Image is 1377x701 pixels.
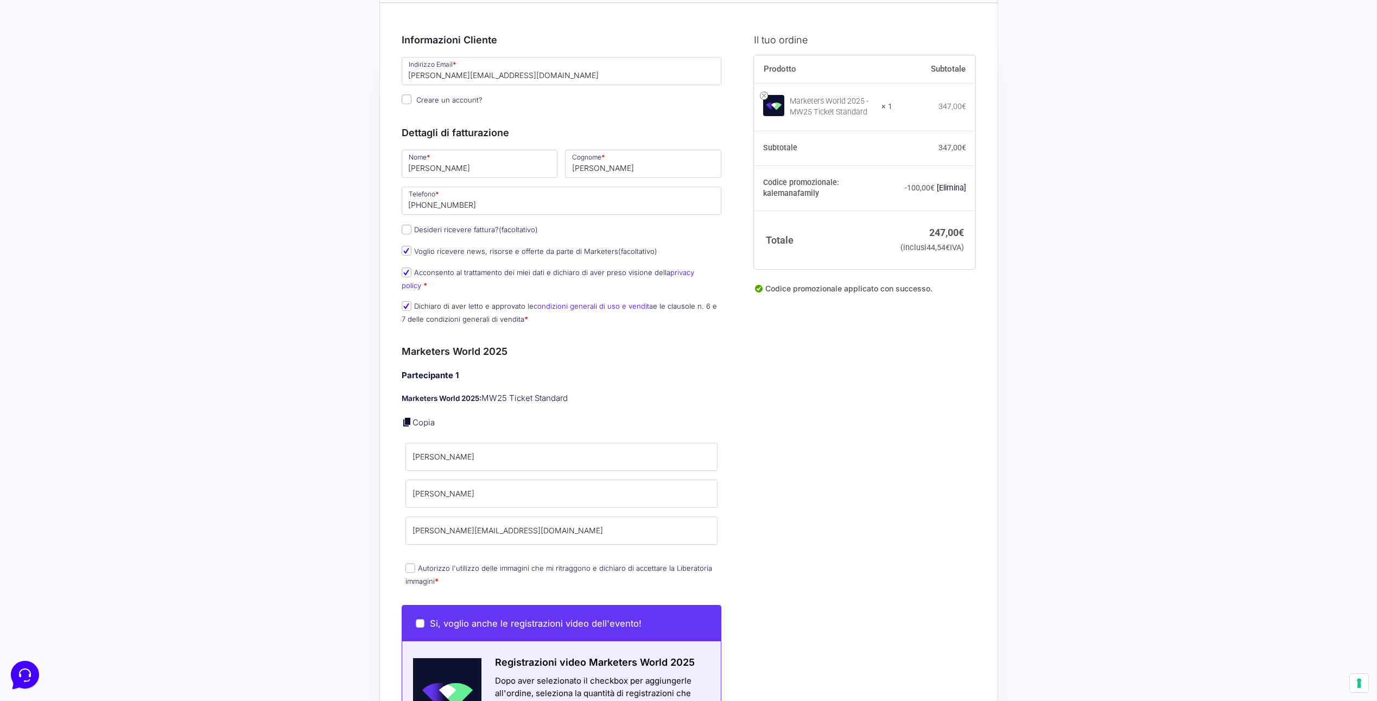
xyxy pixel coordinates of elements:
[937,183,966,192] a: Rimuovi il codice promozionale kalemanafamily
[900,243,964,252] small: (inclusi IVA)
[962,143,966,152] span: €
[402,344,722,359] h3: Marketers World 2025
[930,183,935,192] span: €
[927,243,950,252] span: 44,54
[790,96,874,118] div: Marketers World 2025 - MW25 Ticket Standard
[962,102,966,111] span: €
[405,564,712,585] label: Autorizzo l'utilizzo delle immagini che mi ritraggono e dichiaro di accettare la Liberatoria imma...
[402,392,722,405] p: MW25 Ticket Standard
[402,302,717,323] label: Dichiaro di aver letto e approvato le e le clausole n. 6 e 7 delle condizioni generali di vendita
[402,150,558,178] input: Nome *
[35,61,56,82] img: dark
[618,247,657,256] span: (facoltativo)
[881,101,892,112] strong: × 1
[416,619,424,628] input: Si, voglio anche le registrazioni video dell'evento!
[929,227,964,238] bdi: 247,00
[754,131,892,166] th: Subtotale
[1350,674,1368,692] button: Le tue preferenze relative al consenso per le tecnologie di tracciamento
[430,618,642,629] span: Si, voglio anche le registrazioni video dell'evento!
[938,143,966,152] bdi: 347,00
[402,267,411,277] input: Acconsento al trattamento dei miei dati e dichiaro di aver preso visione dellaprivacy policy
[907,183,935,192] span: 100,00
[534,302,653,310] a: condizioni generali di uso e vendita
[938,102,966,111] bdi: 347,00
[754,33,975,47] h3: Il tuo ordine
[75,348,142,373] button: Messaggi
[892,165,976,211] td: -
[754,211,892,269] th: Totale
[402,369,722,382] h4: Partecipante 1
[402,94,411,104] input: Creare un account?
[565,150,721,178] input: Cognome *
[402,268,694,289] a: privacy policy
[754,55,892,84] th: Prodotto
[416,95,483,104] span: Creare un account?
[24,158,177,169] input: Cerca un articolo...
[9,348,75,373] button: Home
[116,135,200,143] a: Apri Centro Assistenza
[405,563,415,573] input: Autorizzo l'utilizzo delle immagini che mi ritraggono e dichiaro di accettare la Liberatoria imma...
[402,246,411,256] input: Voglio ricevere news, risorse e offerte da parte di Marketers(facoltativo)
[167,364,183,373] p: Aiuto
[17,61,39,82] img: dark
[17,91,200,113] button: Inizia una conversazione
[754,165,892,211] th: Codice promozionale: kalemanafamily
[495,657,695,668] span: Registrazioni video Marketers World 2025
[9,659,41,691] iframe: Customerly Messenger Launcher
[892,55,976,84] th: Subtotale
[17,43,92,52] span: Le tue conversazioni
[402,125,722,140] h3: Dettagli di fatturazione
[754,283,975,303] div: Codice promozionale applicato con successo.
[402,247,657,256] label: Voglio ricevere news, risorse e offerte da parte di Marketers
[402,301,411,311] input: Dichiaro di aver letto e approvato lecondizioni generali di uso e venditae le clausole n. 6 e 7 d...
[402,225,411,234] input: Desideri ricevere fattura?(facoltativo)
[9,9,182,26] h2: Ciao da Marketers 👋
[402,187,722,215] input: Telefono *
[94,364,123,373] p: Messaggi
[33,364,51,373] p: Home
[413,417,435,428] a: Copia
[402,225,538,234] label: Desideri ricevere fattura?
[17,135,85,143] span: Trova una risposta
[52,61,74,82] img: dark
[402,33,722,47] h3: Informazioni Cliente
[402,394,481,403] strong: Marketers World 2025:
[402,417,413,428] a: Copia i dettagli dell'acquirente
[402,268,694,289] label: Acconsento al trattamento dei miei dati e dichiaro di aver preso visione della
[499,225,538,234] span: (facoltativo)
[71,98,160,106] span: Inizia una conversazione
[946,243,950,252] span: €
[402,57,722,85] input: Indirizzo Email *
[763,95,784,116] img: Marketers World 2025 - MW25 Ticket Standard
[959,227,964,238] span: €
[142,348,208,373] button: Aiuto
